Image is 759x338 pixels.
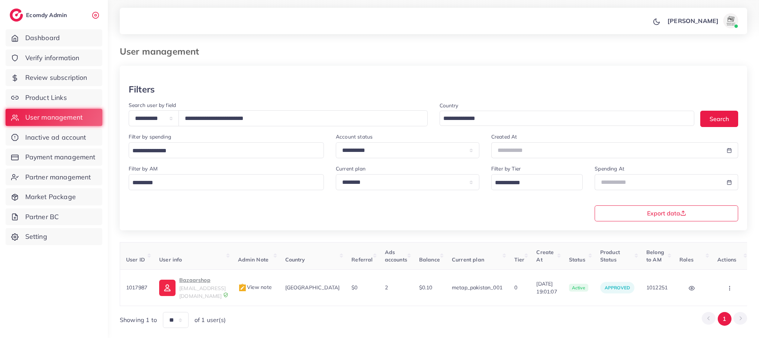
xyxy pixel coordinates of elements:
span: metap_pakistan_001 [452,284,502,291]
span: Review subscription [25,73,87,82]
img: avatar [723,13,738,28]
label: Account status [336,133,373,140]
span: Showing 1 to [120,316,157,324]
a: Product Links [6,89,102,106]
span: 1017987 [126,284,147,291]
span: Dashboard [25,33,60,43]
div: Search for option [440,111,695,126]
button: Export data [595,205,738,221]
span: [GEOGRAPHIC_DATA] [285,284,340,291]
span: 2 [385,284,388,291]
span: [DATE] 19:01:07 [536,280,557,295]
label: Spending At [595,165,624,172]
label: Filter by Tier [491,165,521,172]
img: 9CAL8B2pu8EFxCJHYAAAAldEVYdGRhdGU6Y3JlYXRlADIwMjItMTItMDlUMDQ6NTg6MzkrMDA6MDBXSlgLAAAAJXRFWHRkYXR... [223,292,228,298]
h3: Filters [129,84,155,95]
span: Export data [647,210,686,216]
span: Partner BC [25,212,59,222]
h3: User management [120,46,205,57]
a: Verify information [6,49,102,66]
a: Market Package [6,188,102,205]
span: Inactive ad account [25,133,86,142]
a: Dashboard [6,29,102,46]
span: Country [285,256,305,263]
div: Search for option [491,174,583,190]
span: $0.10 [419,284,432,291]
span: Market Package [25,192,76,202]
span: Current plan [452,256,484,263]
a: Partner BC [6,208,102,225]
span: Actions [717,256,736,263]
div: Search for option [129,142,324,158]
button: Go to page 1 [718,312,731,326]
input: Search for option [130,145,314,157]
a: Bazaarshop[EMAIL_ADDRESS][DOMAIN_NAME] [159,276,226,300]
span: [EMAIL_ADDRESS][DOMAIN_NAME] [179,285,226,299]
ul: Pagination [702,312,747,326]
span: User management [25,113,83,122]
span: Balance [419,256,440,263]
span: $0 [351,284,357,291]
span: Referral [351,256,373,263]
div: Search for option [129,174,324,190]
label: Filter by AM [129,165,158,172]
label: Created At [491,133,517,140]
label: Country [440,102,459,109]
input: Search for option [492,177,573,189]
a: [PERSON_NAME]avatar [663,13,741,28]
label: Search user by field [129,101,176,109]
span: User info [159,256,182,263]
span: approved [605,285,630,290]
span: Product Links [25,93,67,103]
span: Tier [514,256,525,263]
span: Verify information [25,53,80,63]
a: Inactive ad account [6,129,102,146]
span: Roles [679,256,694,263]
span: 0 [514,284,517,291]
span: Ads accounts [385,249,407,263]
input: Search for option [130,177,314,189]
span: active [569,284,588,292]
p: [PERSON_NAME] [668,16,718,25]
span: 1012251 [646,284,668,291]
a: User management [6,109,102,126]
label: Filter by spending [129,133,171,140]
span: Product Status [600,249,620,263]
h2: Ecomdy Admin [26,12,69,19]
span: Create At [536,249,554,263]
a: Review subscription [6,69,102,86]
span: Belong to AM [646,249,664,263]
img: admin_note.cdd0b510.svg [238,283,247,292]
span: Setting [25,232,47,241]
button: Search [700,111,738,127]
span: User ID [126,256,145,263]
img: logo [10,9,23,22]
span: of 1 user(s) [194,316,226,324]
span: Admin Note [238,256,269,263]
span: Payment management [25,152,96,162]
span: View note [238,284,272,290]
a: Payment management [6,149,102,166]
a: Partner management [6,169,102,186]
input: Search for option [441,113,685,124]
img: ic-user-info.36bf1079.svg [159,280,176,296]
span: Partner management [25,172,91,182]
a: logoEcomdy Admin [10,9,69,22]
label: Current plan [336,165,366,172]
a: Setting [6,228,102,245]
span: Status [569,256,585,263]
p: Bazaarshop [179,276,226,285]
